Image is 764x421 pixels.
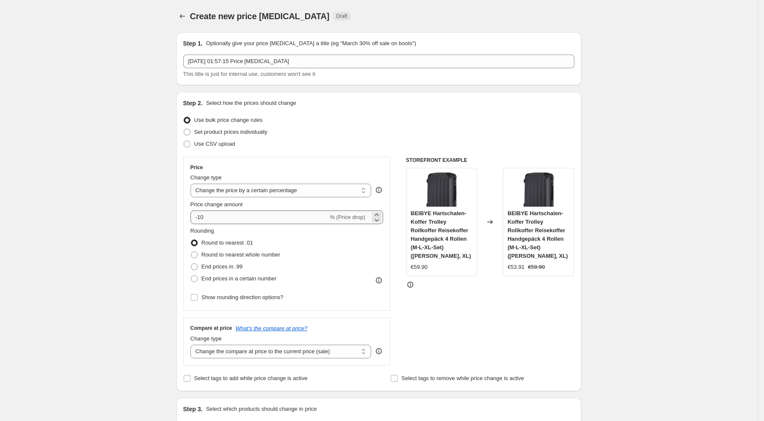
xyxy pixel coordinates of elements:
[183,39,203,48] h2: Step 1.
[330,214,365,220] span: % (Price drop)
[190,335,222,342] span: Change type
[202,251,280,258] span: Round to nearest whole number
[411,263,428,271] div: €59.90
[183,55,574,68] input: 30% off holiday sale
[236,325,308,332] button: What's the compare at price?
[206,39,416,48] p: Optionally give your price [MEDICAL_DATA] a title (eg "March 30% off sale on boots")
[375,186,383,194] div: help
[194,375,308,381] span: Select tags to add while price change is active
[190,164,203,171] h3: Price
[190,210,328,224] input: -15
[183,99,203,107] h2: Step 2.
[206,405,317,413] p: Select which products should change in price
[202,263,243,270] span: End prices in .99
[194,117,262,123] span: Use bulk price change rules
[176,10,188,22] button: Price change jobs
[190,174,222,181] span: Change type
[411,210,471,259] span: BEIBYE Hartschalen-Koffer Trolley Rollkoffer Reisekoffer Handgepäck 4 Rollen (M-L-XL-Set) ([PERSO...
[202,294,283,300] span: Show rounding direction options?
[194,141,235,147] span: Use CSV upload
[375,347,383,355] div: help
[336,13,347,20] span: Draft
[202,275,277,282] span: End prices in a certain number
[183,405,203,413] h2: Step 3.
[190,201,243,208] span: Price change amount
[507,263,525,271] div: €53.91
[194,129,268,135] span: Set product prices individually
[206,99,296,107] p: Select how the prices should change
[528,263,545,271] strike: €59.90
[406,157,574,164] h6: STOREFRONT EXAMPLE
[190,12,330,21] span: Create new price [MEDICAL_DATA]
[507,210,568,259] span: BEIBYE Hartschalen-Koffer Trolley Rollkoffer Reisekoffer Handgepäck 4 Rollen (M-L-XL-Set) ([PERSO...
[190,228,214,234] span: Rounding
[522,173,556,207] img: 81C94GVMU8L_80x.jpg
[190,325,232,332] h3: Compare at price
[202,239,253,246] span: Round to nearest .01
[424,173,458,207] img: 81C94GVMU8L_80x.jpg
[183,71,315,77] span: This title is just for internal use, customers won't see it
[401,375,524,381] span: Select tags to remove while price change is active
